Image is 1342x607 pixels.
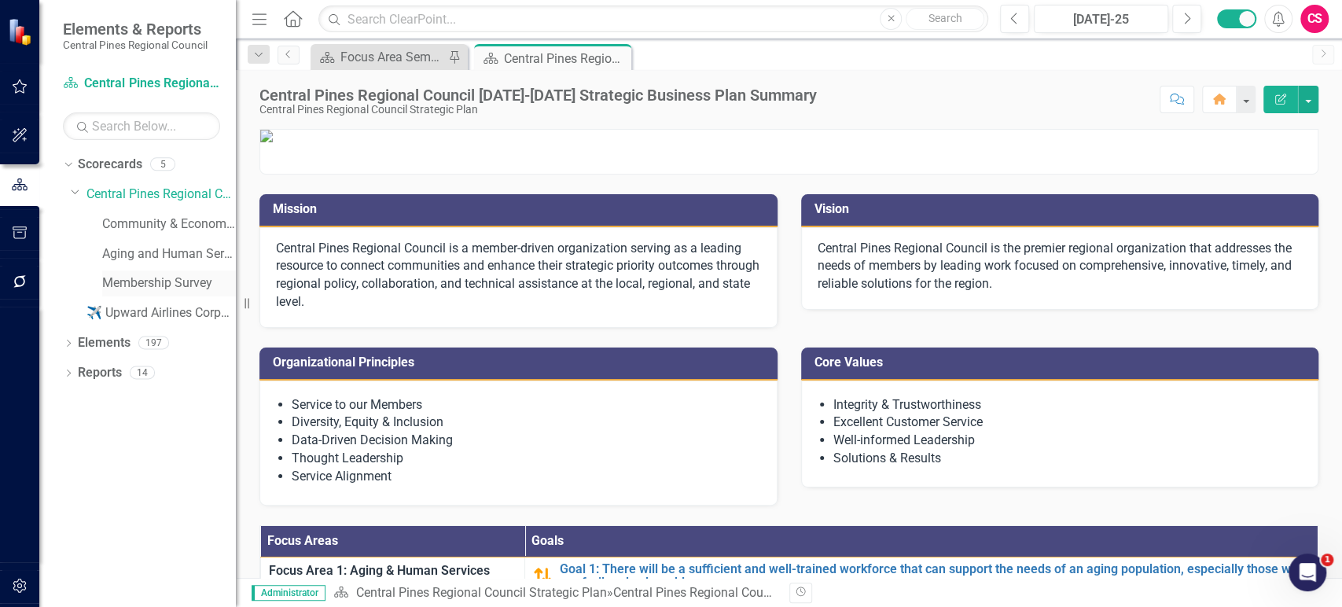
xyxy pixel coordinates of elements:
[252,585,325,601] span: Administrator
[130,366,155,380] div: 14
[814,202,1311,216] h3: Vision
[833,432,1303,450] li: Well-informed Leadership
[86,304,236,322] a: ✈️ Upward Airlines Corporate
[1034,5,1168,33] button: [DATE]-25
[1289,554,1326,591] iframe: Intercom live chat
[292,450,761,468] li: Thought Leadership
[78,334,131,352] a: Elements
[273,355,770,370] h3: Organizational Principles
[1039,10,1163,29] div: [DATE]-25
[273,202,770,216] h3: Mission
[63,39,208,51] small: Central Pines Regional Council
[928,12,962,24] span: Search
[102,215,236,234] a: Community & Economic Development
[1300,5,1329,33] button: CS
[292,396,761,414] li: Service to our Members
[1321,554,1333,566] span: 1
[333,584,777,602] div: »
[504,49,627,68] div: Central Pines Regional Council [DATE]-[DATE] Strategic Business Plan Summary
[63,20,208,39] span: Elements & Reports
[259,104,817,116] div: Central Pines Regional Council Strategic Plan
[533,566,552,585] img: Behind schedule
[355,585,606,600] a: Central Pines Regional Council Strategic Plan
[814,355,1311,370] h3: Core Values
[102,274,236,292] a: Membership Survey
[292,468,761,486] li: Service Alignment
[833,414,1303,432] li: Excellent Customer Service
[318,6,988,33] input: Search ClearPoint...
[292,414,761,432] li: Diversity, Equity & Inclusion
[818,240,1303,294] p: Central Pines Regional Council is the premier regional organization that addresses the needs of m...
[276,240,761,311] p: Central Pines Regional Council is a member-driven organization serving as a leading resource to c...
[269,562,517,580] span: Focus Area 1: Aging & Human Services
[8,18,35,46] img: ClearPoint Strategy
[102,245,236,263] a: Aging and Human Services
[833,450,1303,468] li: Solutions & Results
[63,75,220,93] a: Central Pines Regional Council Strategic Plan
[63,112,220,140] input: Search Below...
[833,396,1303,414] li: Integrity & Trustworthiness
[78,156,142,174] a: Scorecards
[340,47,444,67] div: Focus Area Semi Annual Updates
[150,158,175,171] div: 5
[259,86,817,104] div: Central Pines Regional Council [DATE]-[DATE] Strategic Business Plan Summary
[260,130,1318,142] img: mceclip0.png
[314,47,444,67] a: Focus Area Semi Annual Updates
[138,337,169,350] div: 197
[292,432,761,450] li: Data-Driven Decision Making
[612,585,1054,600] div: Central Pines Regional Council [DATE]-[DATE] Strategic Business Plan Summary
[78,364,122,382] a: Reports
[906,8,984,30] button: Search
[86,186,236,204] a: Central Pines Regional Council Strategic Plan
[560,562,1309,590] a: Goal 1: There will be a sufficient and well-trained workforce that can support the needs of an ag...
